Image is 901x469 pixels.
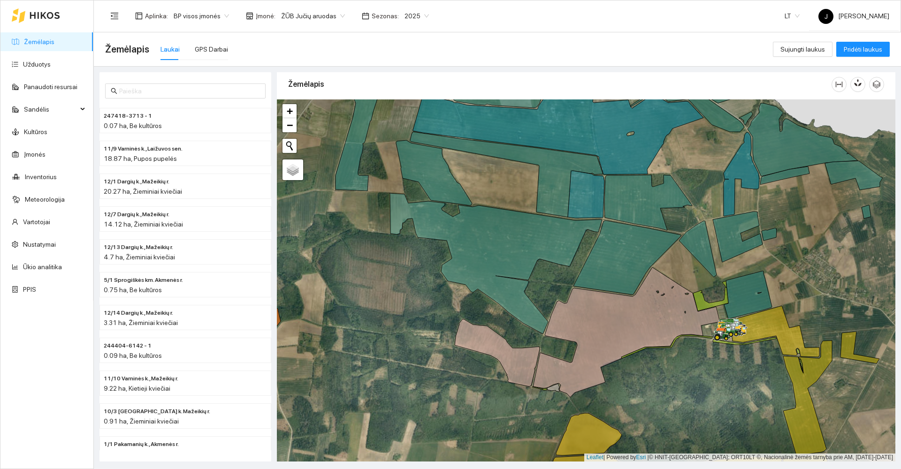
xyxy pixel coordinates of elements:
span: 14.12 ha, Žieminiai kviečiai [104,220,183,228]
div: GPS Darbai [195,44,228,54]
span: column-width [832,81,846,88]
span: 12/14 Dargių k., Mažeikių r. [104,309,173,318]
span: ŽŪB Jučių aruodas [281,9,345,23]
span: 5/1 Sprogiškės km. Akmenės r. [104,276,183,285]
span: Žemėlapis [105,42,149,57]
a: Zoom in [283,104,297,118]
span: 0.75 ha, Be kultūros [104,286,162,294]
span: 12/13 Dargių k., Mažeikių r. [104,243,173,252]
a: Ūkio analitika [23,263,62,271]
span: 3.31 ha, Žieminiai kviečiai [104,319,178,326]
a: Panaudoti resursai [24,83,77,91]
span: 12/7 Dargių k., Mažeikių r. [104,210,169,219]
span: 2025 [405,9,429,23]
span: BP visos įmonės [174,9,229,23]
span: Pridėti laukus [844,44,882,54]
span: 0.91 ha, Žieminiai kviečiai [104,417,179,425]
div: Laukai [160,44,180,54]
a: Meteorologija [25,196,65,203]
a: Zoom out [283,118,297,132]
span: − [287,119,293,131]
a: Inventorius [25,173,57,181]
span: shop [246,12,253,20]
span: Sujungti laukus [780,44,825,54]
span: 11/10 Varninės k., Mažeikių r. [104,374,178,383]
div: | Powered by © HNIT-[GEOGRAPHIC_DATA]; ORT10LT ©, Nacionalinė žemės tarnyba prie AM, [DATE]-[DATE] [584,454,895,461]
span: 4.7 ha, Žieminiai kviečiai [104,253,175,261]
a: Kultūros [24,128,47,136]
span: Sezonas : [372,11,399,21]
span: 20.27 ha, Žieminiai kviečiai [104,188,182,195]
a: PPIS [23,286,36,293]
span: [PERSON_NAME] [818,12,889,20]
span: 247418-3713 - 1 [104,112,152,121]
span: layout [135,12,143,20]
span: 1/1 Pakamanių k., Akmenės r. [104,440,179,449]
span: calendar [362,12,369,20]
span: J [825,9,828,24]
button: Initiate a new search [283,139,297,153]
span: 0.09 ha, Be kultūros [104,352,162,359]
span: 11/9 Varninės k., Laižuvos sen. [104,144,183,153]
a: Vartotojai [23,218,50,226]
span: | [648,454,649,461]
span: 12/1 Dargių k., Mažeikių r. [104,177,169,186]
input: Paieška [119,86,260,96]
a: Įmonės [24,151,46,158]
span: search [111,88,117,94]
button: Pridėti laukus [836,42,890,57]
a: Pridėti laukus [836,45,890,53]
a: Layers [283,159,303,180]
span: 0.07 ha, Be kultūros [104,122,162,129]
span: 10/3 Kalniškių k. Mažeikių r. [104,407,210,416]
a: Sujungti laukus [773,45,832,53]
div: Žemėlapis [288,71,832,98]
button: column-width [832,77,847,92]
a: Nustatymai [23,241,56,248]
span: Aplinka : [145,11,168,21]
span: 9.22 ha, Kietieji kviečiai [104,385,170,392]
a: Leaflet [587,454,603,461]
a: Užduotys [23,61,51,68]
span: Sandėlis [24,100,77,119]
a: Esri [636,454,646,461]
span: 18.87 ha, Pupos pupelės [104,155,177,162]
span: Įmonė : [256,11,275,21]
a: Žemėlapis [24,38,54,45]
span: 244404-6142 - 1 [104,341,152,350]
span: + [287,105,293,117]
span: LT [785,9,800,23]
button: Sujungti laukus [773,42,832,57]
span: menu-fold [110,12,119,20]
button: menu-fold [105,7,124,25]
